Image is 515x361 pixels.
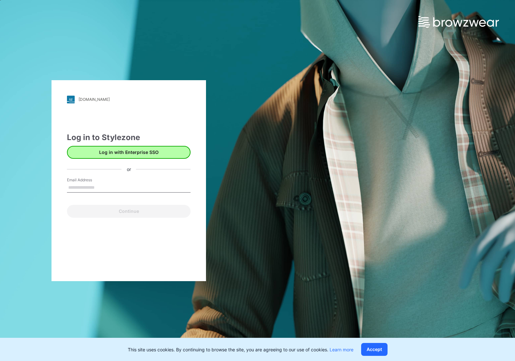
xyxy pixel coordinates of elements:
label: Email Address [67,177,112,183]
img: stylezone-logo.562084cfcfab977791bfbf7441f1a819.svg [67,96,75,103]
p: This site uses cookies. By continuing to browse the site, you are agreeing to our use of cookies. [128,346,353,353]
a: [DOMAIN_NAME] [67,96,191,103]
div: Log in to Stylezone [67,132,191,143]
button: Accept [361,343,388,356]
button: Log in with Enterprise SSO [67,146,191,159]
a: Learn more [330,347,353,352]
img: browzwear-logo.e42bd6dac1945053ebaf764b6aa21510.svg [418,16,499,28]
div: or [122,166,136,173]
div: [DOMAIN_NAME] [79,97,110,102]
